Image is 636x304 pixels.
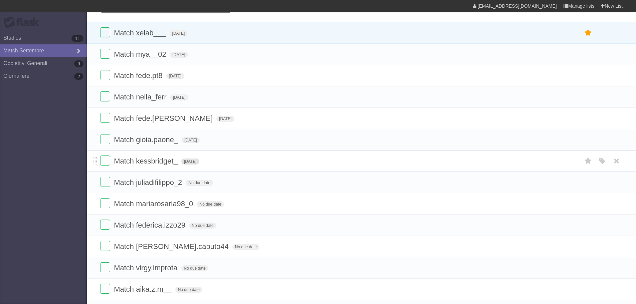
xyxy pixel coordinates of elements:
span: Match juliadifilippo_2 [114,178,184,187]
span: No due date [181,265,208,271]
span: Match gioia.paone_ [114,135,180,144]
label: Done [100,49,110,59]
span: No due date [175,287,202,293]
span: Match xelab___ [114,29,167,37]
span: Match aika.z.m__ [114,285,173,293]
span: Match virgy.improta [114,264,179,272]
label: Done [100,198,110,208]
span: Match federica.izzo29 [114,221,187,229]
span: Match nella_ferr [114,93,168,101]
b: 11 [71,35,83,42]
label: Done [100,262,110,272]
span: [DATE] [181,159,199,165]
label: Done [100,134,110,144]
label: Star task [582,27,595,38]
label: Done [100,91,110,101]
span: No due date [189,223,216,229]
label: Done [100,156,110,166]
span: No due date [186,180,213,186]
span: No due date [232,244,259,250]
span: Match fede.[PERSON_NAME] [114,114,214,122]
span: Match fede.pt8 [114,71,164,80]
span: Match [PERSON_NAME].caputo44 [114,242,230,251]
div: Flask [3,16,43,28]
label: Done [100,27,110,37]
span: [DATE] [182,137,200,143]
span: [DATE] [216,116,234,122]
span: [DATE] [170,52,188,58]
span: [DATE] [166,73,184,79]
span: [DATE] [170,30,188,36]
span: [DATE] [170,94,188,100]
b: 9 [74,60,83,67]
label: Done [100,70,110,80]
label: Done [100,284,110,294]
label: Done [100,241,110,251]
label: Done [100,220,110,230]
label: Star task [582,156,595,167]
span: Match kessbridget_ [114,157,179,165]
span: No due date [197,201,224,207]
label: Done [100,113,110,123]
span: Match mya__02 [114,50,168,58]
b: 2 [74,73,83,80]
span: Match mariarosaria98_0 [114,200,195,208]
label: Done [100,177,110,187]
